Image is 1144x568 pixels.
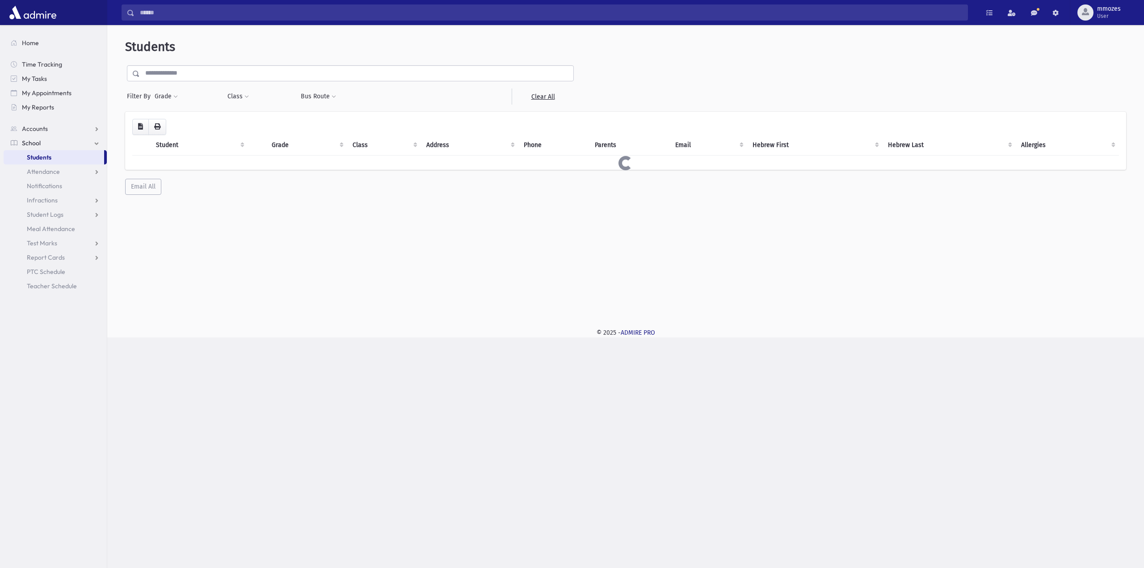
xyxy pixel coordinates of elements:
button: Print [148,119,166,135]
a: Infractions [4,193,107,207]
span: Home [22,39,39,47]
span: School [22,139,41,147]
th: Parents [589,135,670,156]
a: Accounts [4,122,107,136]
span: Students [27,153,51,161]
button: Email All [125,179,161,195]
a: Report Cards [4,250,107,265]
th: Allergies [1016,135,1119,156]
span: Students [125,39,175,54]
a: School [4,136,107,150]
th: Email [670,135,748,156]
th: Phone [518,135,589,156]
span: Filter By [127,92,154,101]
th: Hebrew First [747,135,882,156]
button: CSV [132,119,149,135]
span: User [1097,13,1121,20]
th: Class [347,135,421,156]
button: Grade [154,88,178,105]
span: Student Logs [27,210,63,219]
div: © 2025 - [122,328,1130,337]
span: mmozes [1097,5,1121,13]
a: Clear All [512,88,574,105]
span: My Reports [22,103,54,111]
th: Hebrew Last [883,135,1016,156]
span: Accounts [22,125,48,133]
a: Student Logs [4,207,107,222]
th: Address [421,135,518,156]
a: Home [4,36,107,50]
span: Infractions [27,196,58,204]
span: My Tasks [22,75,47,83]
span: PTC Schedule [27,268,65,276]
span: Test Marks [27,239,57,247]
a: Test Marks [4,236,107,250]
span: Meal Attendance [27,225,75,233]
a: My Appointments [4,86,107,100]
span: Notifications [27,182,62,190]
a: Teacher Schedule [4,279,107,293]
a: Attendance [4,164,107,179]
span: Attendance [27,168,60,176]
input: Search [135,4,967,21]
a: Notifications [4,179,107,193]
span: Report Cards [27,253,65,261]
a: Meal Attendance [4,222,107,236]
span: My Appointments [22,89,71,97]
a: ADMIRE PRO [621,329,655,337]
span: Time Tracking [22,60,62,68]
button: Class [227,88,249,105]
a: PTC Schedule [4,265,107,279]
button: Bus Route [300,88,336,105]
img: AdmirePro [7,4,59,21]
th: Student [151,135,248,156]
th: Grade [266,135,347,156]
a: My Reports [4,100,107,114]
a: Students [4,150,104,164]
span: Teacher Schedule [27,282,77,290]
a: Time Tracking [4,57,107,72]
a: My Tasks [4,72,107,86]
